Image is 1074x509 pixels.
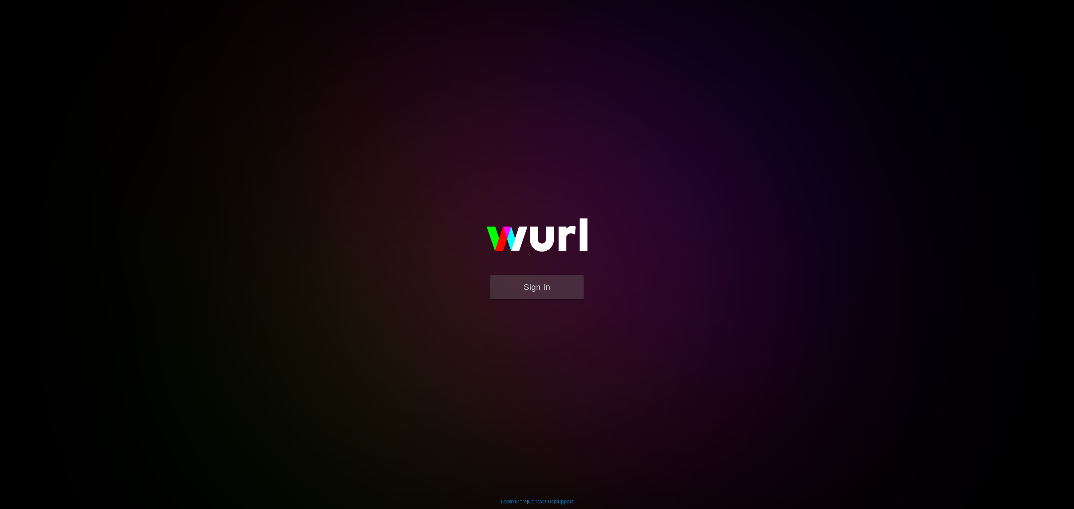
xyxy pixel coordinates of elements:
button: Sign In [490,275,584,299]
a: Support [555,499,574,505]
img: wurl-logo-on-black-223613ac3d8ba8fe6dc639794a292ebdb59501304c7dfd60c99c58986ef67473.svg [462,202,612,275]
a: Learn More [501,499,527,505]
a: Contact Us [528,499,554,505]
div: | | [501,498,574,505]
